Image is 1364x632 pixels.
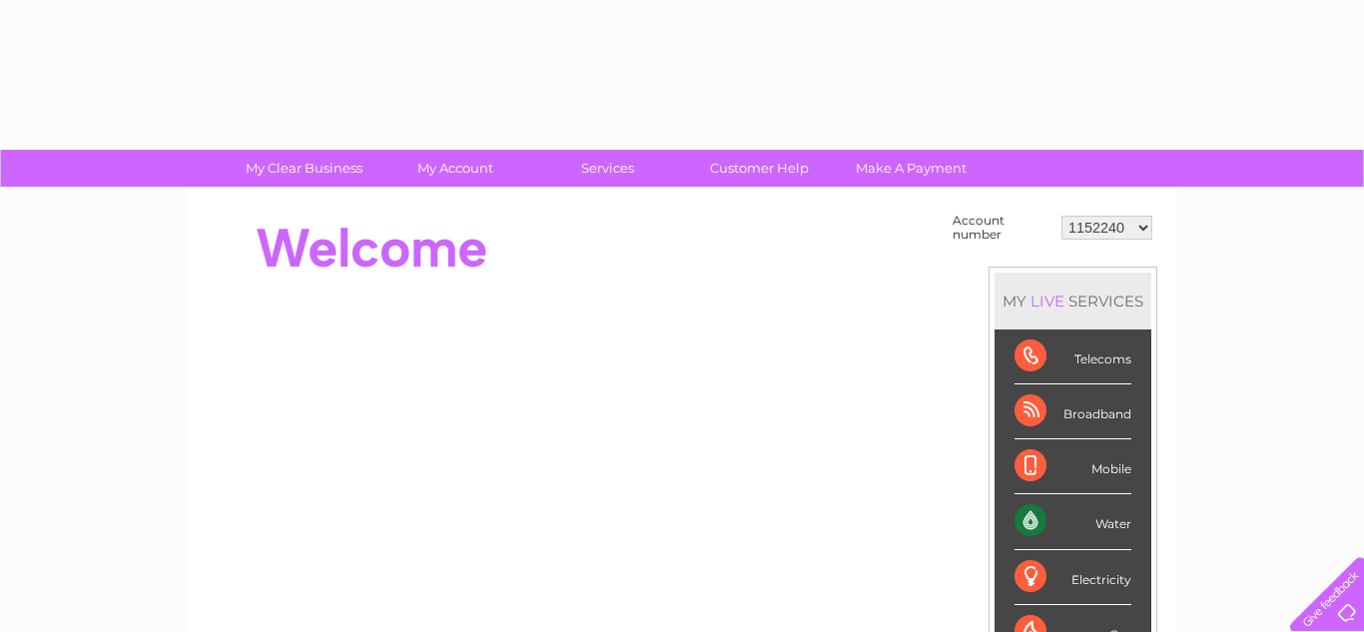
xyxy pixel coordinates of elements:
div: MY SERVICES [995,273,1151,329]
a: Services [525,150,690,187]
div: Telecoms [1015,329,1131,384]
div: Water [1015,494,1131,549]
a: Make A Payment [829,150,994,187]
a: My Account [373,150,538,187]
div: LIVE [1026,292,1068,311]
div: Mobile [1015,439,1131,494]
div: Broadband [1015,384,1131,439]
div: Electricity [1015,550,1131,605]
a: My Clear Business [222,150,386,187]
td: Account number [948,209,1056,247]
a: Customer Help [677,150,842,187]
